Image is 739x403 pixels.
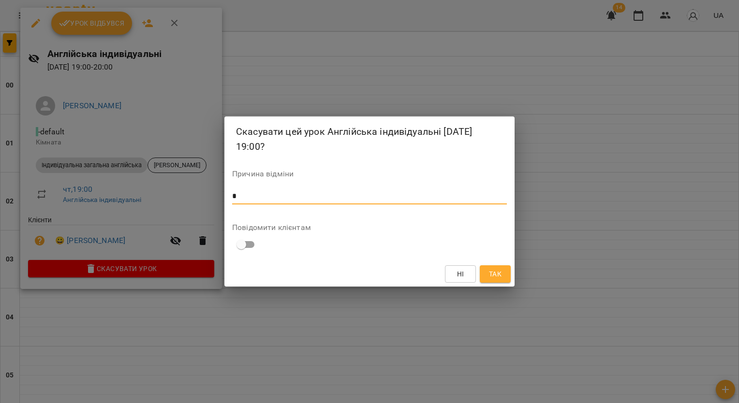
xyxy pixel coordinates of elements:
button: Так [480,265,511,283]
label: Повідомити клієнтам [232,224,507,231]
label: Причина відміни [232,170,507,178]
span: Ні [457,268,464,280]
button: Ні [445,265,476,283]
span: Так [489,268,502,280]
h2: Скасувати цей урок Англійська індивідуальні [DATE] 19:00? [236,124,503,155]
